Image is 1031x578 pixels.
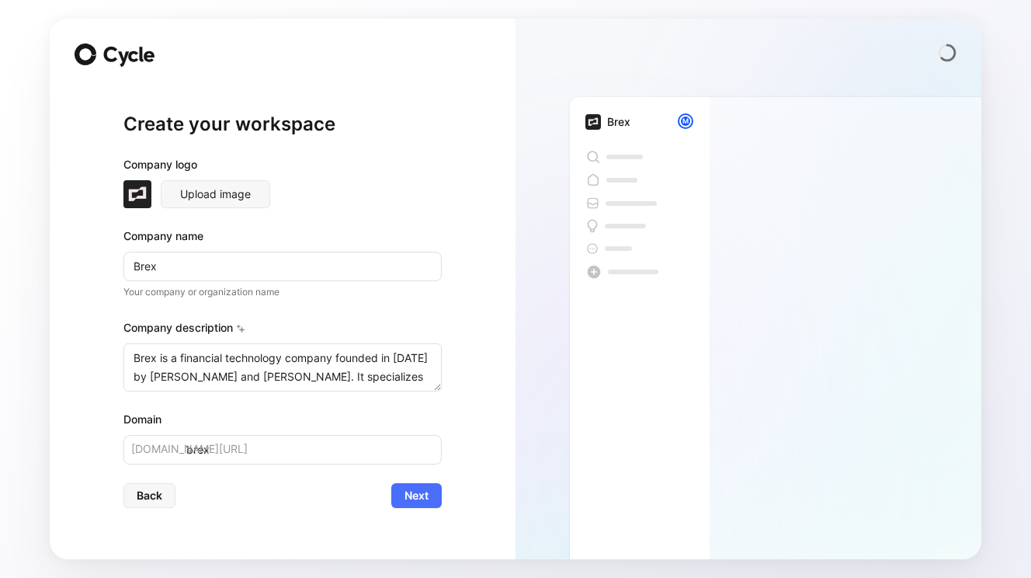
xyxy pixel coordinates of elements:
p: Your company or organization name [123,284,442,300]
img: brex.com [585,114,601,130]
span: Next [404,486,429,505]
button: Upload image [161,180,270,208]
div: M [679,115,692,127]
div: Company name [123,227,442,245]
h1: Create your workspace [123,112,442,137]
span: [DOMAIN_NAME][URL] [131,440,248,458]
div: Company description [123,319,442,343]
input: Example [123,252,442,281]
div: Brex [607,113,630,131]
span: Back [137,486,162,505]
div: Domain [123,410,442,429]
button: Next [391,483,442,508]
button: Back [123,483,175,508]
span: Upload image [180,185,251,204]
div: Company logo [123,155,442,180]
img: brex.com [123,180,151,208]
